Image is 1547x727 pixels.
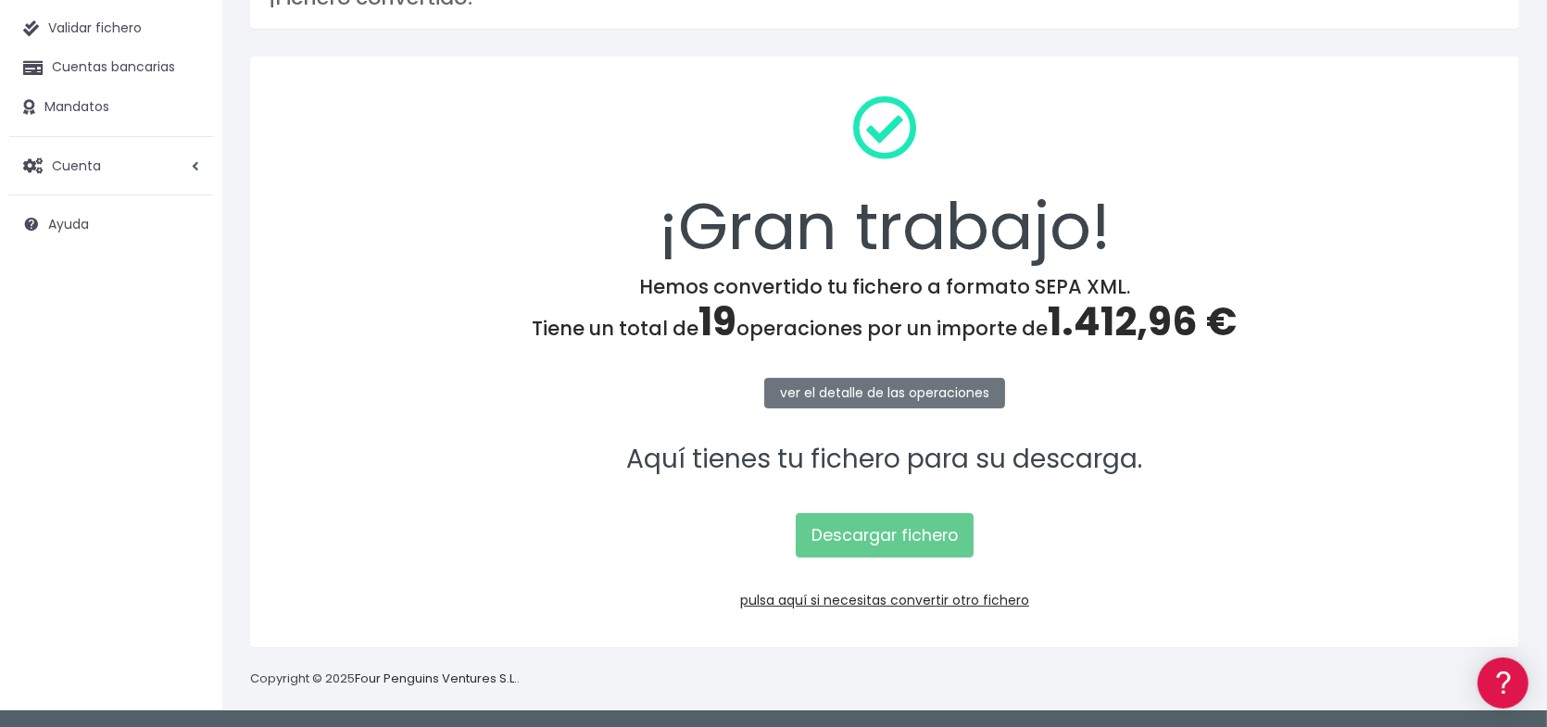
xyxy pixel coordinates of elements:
[764,378,1005,408] a: ver el detalle de las operaciones
[699,295,737,349] span: 19
[796,513,974,558] a: Descargar fichero
[19,397,352,426] a: General
[19,320,352,349] a: Perfiles de empresas
[19,368,352,385] div: Facturación
[19,495,352,528] button: Contáctanos
[9,88,213,127] a: Mandatos
[19,292,352,320] a: Videotutoriales
[52,156,101,174] span: Cuenta
[1049,295,1238,349] span: 1.412,96 €
[274,275,1495,345] h4: Hemos convertido tu fichero a formato SEPA XML. Tiene un total de operaciones por un importe de
[274,439,1495,481] p: Aquí tienes tu fichero para su descarga.
[9,9,213,48] a: Validar fichero
[355,670,517,687] a: Four Penguins Ventures S.L.
[740,591,1029,609] a: pulsa aquí si necesitas convertir otro fichero
[9,205,213,244] a: Ayuda
[9,48,213,87] a: Cuentas bancarias
[19,473,352,502] a: API
[250,670,520,689] p: Copyright © 2025 .
[19,129,352,146] div: Información general
[19,263,352,292] a: Problemas habituales
[48,215,89,233] span: Ayuda
[19,445,352,462] div: Programadores
[19,205,352,222] div: Convertir ficheros
[274,81,1495,275] div: ¡Gran trabajo!
[255,533,357,551] a: POWERED BY ENCHANT
[19,234,352,263] a: Formatos
[19,157,352,186] a: Información general
[9,146,213,185] a: Cuenta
